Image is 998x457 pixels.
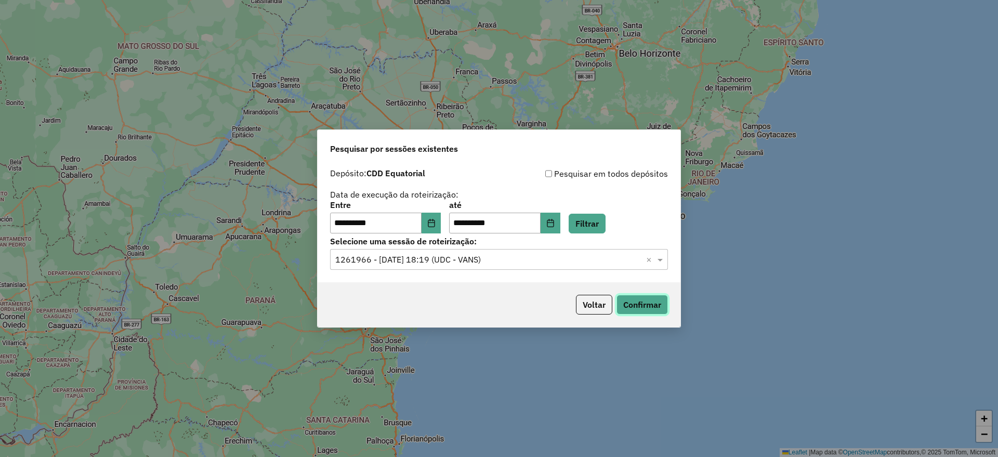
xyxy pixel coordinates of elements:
[330,142,458,155] span: Pesquisar por sessões existentes
[569,214,606,233] button: Filtrar
[541,213,560,233] button: Choose Date
[576,295,612,315] button: Voltar
[330,235,668,247] label: Selecione uma sessão de roteirização:
[330,167,425,179] label: Depósito:
[330,188,458,201] label: Data de execução da roteirização:
[449,199,560,211] label: até
[616,295,668,315] button: Confirmar
[499,167,668,180] div: Pesquisar em todos depósitos
[422,213,441,233] button: Choose Date
[366,168,425,178] strong: CDD Equatorial
[646,253,655,266] span: Clear all
[330,199,441,211] label: Entre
